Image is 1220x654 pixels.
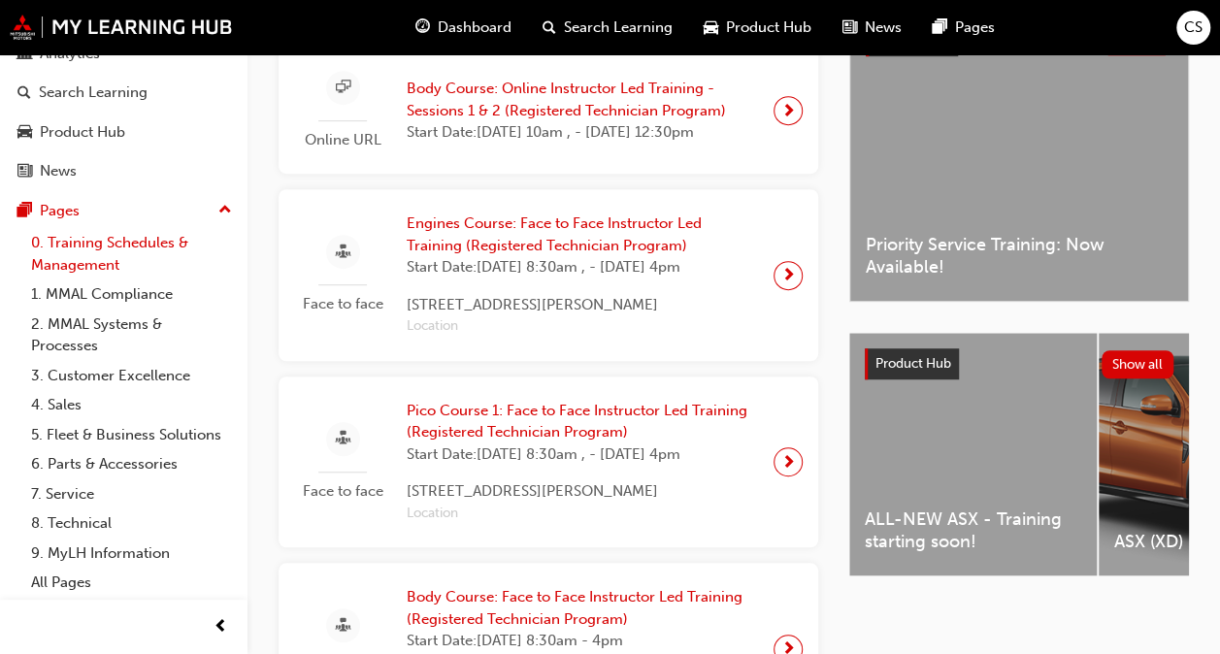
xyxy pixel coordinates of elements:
[23,310,240,361] a: 2. MMAL Systems & Processes
[23,539,240,569] a: 9. MyLH Information
[407,630,758,652] span: Start Date: [DATE] 8:30am - 4pm
[781,262,796,289] span: next-icon
[415,16,430,40] span: guage-icon
[1184,16,1203,39] span: CS
[726,16,811,39] span: Product Hub
[294,392,803,533] a: Face to facePico Course 1: Face to Face Instructor Led Training (Registered Technician Program)St...
[40,200,80,222] div: Pages
[17,203,32,220] span: pages-icon
[704,16,718,40] span: car-icon
[8,193,240,229] button: Pages
[23,420,240,450] a: 5. Fleet & Business Solutions
[17,124,32,142] span: car-icon
[842,16,857,40] span: news-icon
[23,228,240,279] a: 0. Training Schedules & Management
[875,355,951,372] span: Product Hub
[407,480,758,503] span: [STREET_ADDRESS][PERSON_NAME]
[39,82,148,104] div: Search Learning
[294,129,391,151] span: Online URL
[407,294,758,316] span: [STREET_ADDRESS][PERSON_NAME]
[10,15,233,40] img: mmal
[294,480,391,503] span: Face to face
[407,256,758,278] span: Start Date: [DATE] 8:30am , - [DATE] 4pm
[865,348,1173,379] a: Product HubShow all
[40,160,77,182] div: News
[407,315,758,338] span: Location
[933,16,947,40] span: pages-icon
[865,508,1081,552] span: ALL-NEW ASX - Training starting soon!
[40,121,125,144] div: Product Hub
[407,121,758,144] span: Start Date: [DATE] 10am , - [DATE] 12:30pm
[214,615,228,639] span: prev-icon
[294,293,391,315] span: Face to face
[23,508,240,539] a: 8. Technical
[781,448,796,475] span: next-icon
[23,279,240,310] a: 1. MMAL Compliance
[23,390,240,420] a: 4. Sales
[17,163,32,180] span: news-icon
[336,76,350,100] span: sessionType_ONLINE_URL-icon
[336,241,350,265] span: sessionType_FACE_TO_FACE-icon
[17,84,31,102] span: search-icon
[218,198,232,223] span: up-icon
[336,427,350,451] span: sessionType_FACE_TO_FACE-icon
[865,16,902,39] span: News
[1176,11,1210,45] button: CS
[407,213,758,256] span: Engines Course: Face to Face Instructor Led Training (Registered Technician Program)
[407,400,758,443] span: Pico Course 1: Face to Face Instructor Led Training (Registered Technician Program)
[781,97,796,124] span: next-icon
[407,503,758,525] span: Location
[407,586,758,630] span: Body Course: Face to Face Instructor Led Training (Registered Technician Program)
[407,443,758,466] span: Start Date: [DATE] 8:30am , - [DATE] 4pm
[849,9,1189,302] a: Latest NewsShow allPriority Service Training: Now Available!
[407,78,758,121] span: Body Course: Online Instructor Led Training - Sessions 1 & 2 (Registered Technician Program)
[8,114,240,150] a: Product Hub
[866,234,1172,278] span: Priority Service Training: Now Available!
[23,449,240,479] a: 6. Parts & Accessories
[688,8,827,48] a: car-iconProduct Hub
[1102,350,1174,378] button: Show all
[23,568,240,598] a: All Pages
[23,361,240,391] a: 3. Customer Excellence
[336,614,350,638] span: sessionType_FACE_TO_FACE-icon
[8,153,240,189] a: News
[527,8,688,48] a: search-iconSearch Learning
[955,16,995,39] span: Pages
[17,46,32,63] span: chart-icon
[827,8,917,48] a: news-iconNews
[8,75,240,111] a: Search Learning
[917,8,1010,48] a: pages-iconPages
[400,8,527,48] a: guage-iconDashboard
[438,16,511,39] span: Dashboard
[849,333,1097,575] a: ALL-NEW ASX - Training starting soon!
[564,16,673,39] span: Search Learning
[543,16,556,40] span: search-icon
[294,205,803,345] a: Face to faceEngines Course: Face to Face Instructor Led Training (Registered Technician Program)S...
[294,63,803,159] a: Online URLBody Course: Online Instructor Led Training - Sessions 1 & 2 (Registered Technician Pro...
[23,479,240,509] a: 7. Service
